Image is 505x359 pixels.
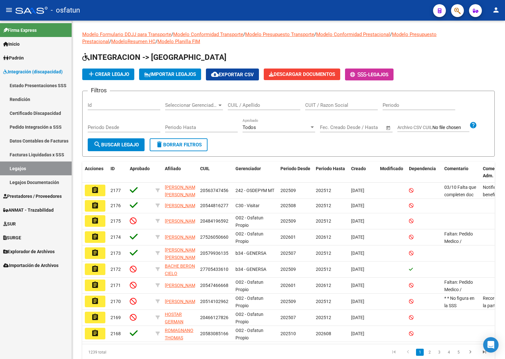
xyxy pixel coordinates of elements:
span: [DATE] [351,203,364,208]
button: Open calendar [385,124,392,132]
span: 20484196592 [200,218,228,224]
span: 03/10 Falta que completen doc faltante de Fono. [444,185,476,212]
span: SUR [3,220,16,227]
mat-icon: assignment [91,265,99,273]
a: Modelo Conformidad Prestacional [316,32,390,37]
span: 20466127826 [200,315,228,320]
a: 4 [445,349,453,356]
span: Faltan: Pedido Medico / Formularios / Pedidos Medicos Prepuestos / Informe evolutivo / Plan de ab... [444,280,475,343]
datatable-header-cell: Periodo Hasta [313,162,349,183]
span: b34 - GENERSA [235,267,266,272]
input: Fecha fin [352,124,383,130]
span: 20514102962 [200,299,228,304]
span: Borrar Filtros [155,142,202,148]
a: 2 [426,349,433,356]
span: Crear Legajo [87,71,129,77]
mat-icon: assignment [91,249,99,257]
datatable-header-cell: CUIL [198,162,233,183]
mat-icon: delete [155,141,163,148]
button: Crear Legajo [82,69,134,80]
mat-icon: help [469,121,477,129]
span: Archivo CSV CUIL [397,125,432,130]
span: HOSTAR GERMAN [165,312,183,324]
datatable-header-cell: Aprobado [127,162,153,183]
span: * * No figura en la SSS [444,296,474,308]
button: Borrar Filtros [150,138,208,151]
span: C30 - Visitar [235,203,260,208]
span: 202601 [280,283,296,288]
datatable-header-cell: Dependencia [406,162,442,183]
span: [DATE] [351,218,364,224]
span: ROMAGNANO THOMAS [165,328,193,340]
mat-icon: assignment [91,329,99,337]
span: 202601 [280,235,296,240]
span: 20563747456 [200,188,228,193]
span: [DATE] [351,299,364,304]
button: Buscar Legajo [88,138,145,151]
span: 20544816277 [200,203,228,208]
span: [PERSON_NAME] [165,235,199,240]
span: Explorador de Archivos [3,248,55,255]
a: Modelo Conformidad Transporte [173,32,243,37]
span: Faltan: Pedido Medico / Formularios / Pedidos Medicos Prepuestos / Informe evolutivo / Plan de ab... [444,231,475,295]
span: Modificado [380,166,403,171]
span: - osfatun [51,3,80,17]
span: Buscar Legajo [93,142,139,148]
span: [PERSON_NAME] [PERSON_NAME] [165,185,199,197]
mat-icon: add [87,70,95,78]
span: Todos [243,124,256,130]
span: 2171 [111,283,121,288]
datatable-header-cell: Comentario [442,162,480,183]
span: O02 - Osfatun Propio [235,280,263,292]
span: 20583085166 [200,331,228,336]
a: 3 [435,349,443,356]
input: Archivo CSV CUIL [432,125,469,131]
span: INTEGRACION -> [GEOGRAPHIC_DATA] [82,53,226,62]
span: Legajos [368,72,388,78]
span: 202608 [316,331,331,336]
span: Aprobado [130,166,150,171]
span: 202509 [280,299,296,304]
span: 27526050660 [200,235,228,240]
a: 5 [455,349,462,356]
button: -Legajos [345,69,394,80]
span: Firma Express [3,27,37,34]
button: IMPORTAR LEGAJOS [139,69,201,80]
span: 202509 [280,188,296,193]
span: 202508 [280,203,296,208]
mat-icon: assignment [91,202,99,209]
span: Descargar Documentos [269,71,335,77]
span: 202510 [280,331,296,336]
mat-icon: assignment [91,297,99,305]
span: 202612 [316,283,331,288]
span: 202512 [316,251,331,256]
span: Integración (discapacidad) [3,68,63,75]
a: go to previous page [402,349,414,356]
span: Padrón [3,54,24,61]
span: [DATE] [351,235,364,240]
a: Modelo Planilla FIM [157,39,200,44]
span: Periodo Desde [280,166,310,171]
span: Acciones [85,166,103,171]
a: 1 [416,349,424,356]
li: page 2 [425,347,434,358]
span: [DATE] [351,251,364,256]
li: page 1 [415,347,425,358]
span: Importación de Archivos [3,262,58,269]
span: [DATE] [351,267,364,272]
span: Creado [351,166,366,171]
datatable-header-cell: Modificado [377,162,406,183]
span: 2170 [111,299,121,304]
span: 2175 [111,218,121,224]
span: 202512 [316,218,331,224]
span: 2174 [111,235,121,240]
span: BACHE BERON CIELO [PERSON_NAME] [165,263,199,283]
a: go to last page [478,349,491,356]
span: Periodo Hasta [316,166,345,171]
span: 202512 [316,267,331,272]
span: 202507 [280,315,296,320]
span: 27705433610 [200,267,228,272]
span: 202507 [280,251,296,256]
mat-icon: search [93,141,101,148]
mat-icon: assignment [91,233,99,241]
